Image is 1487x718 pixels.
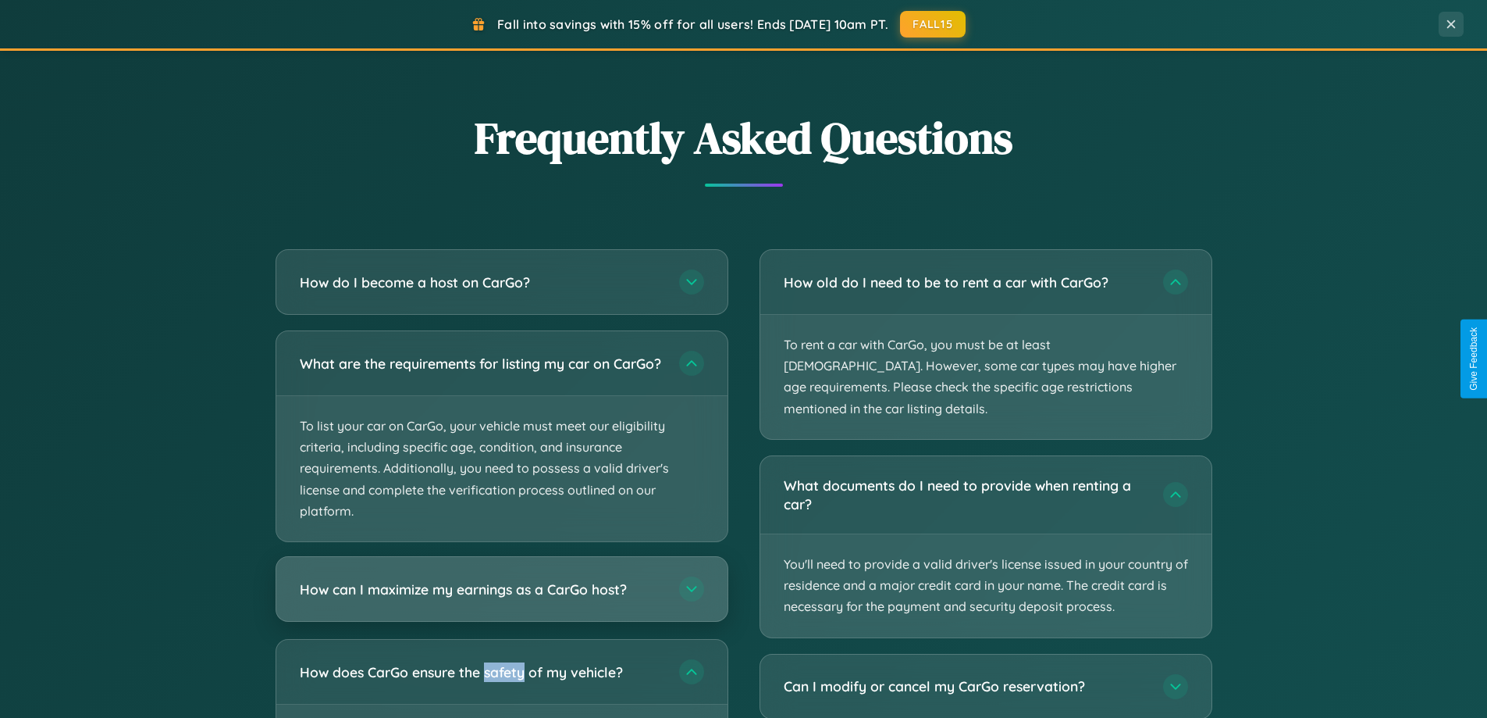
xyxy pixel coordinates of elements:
[760,315,1211,439] p: To rent a car with CarGo, you must be at least [DEMOGRAPHIC_DATA]. However, some car types may ha...
[900,11,966,38] button: FALL15
[1468,327,1479,391] div: Give Feedback
[784,677,1147,696] h3: Can I modify or cancel my CarGo reservation?
[784,273,1147,292] h3: How old do I need to be to rent a car with CarGo?
[276,108,1212,168] h2: Frequently Asked Questions
[300,580,663,599] h3: How can I maximize my earnings as a CarGo host?
[784,476,1147,514] h3: What documents do I need to provide when renting a car?
[760,534,1211,638] p: You'll need to provide a valid driver's license issued in your country of residence and a major c...
[300,663,663,682] h3: How does CarGo ensure the safety of my vehicle?
[300,354,663,373] h3: What are the requirements for listing my car on CarGo?
[497,16,888,32] span: Fall into savings with 15% off for all users! Ends [DATE] 10am PT.
[276,396,727,541] p: To list your car on CarGo, your vehicle must meet our eligibility criteria, including specific ag...
[300,273,663,292] h3: How do I become a host on CarGo?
